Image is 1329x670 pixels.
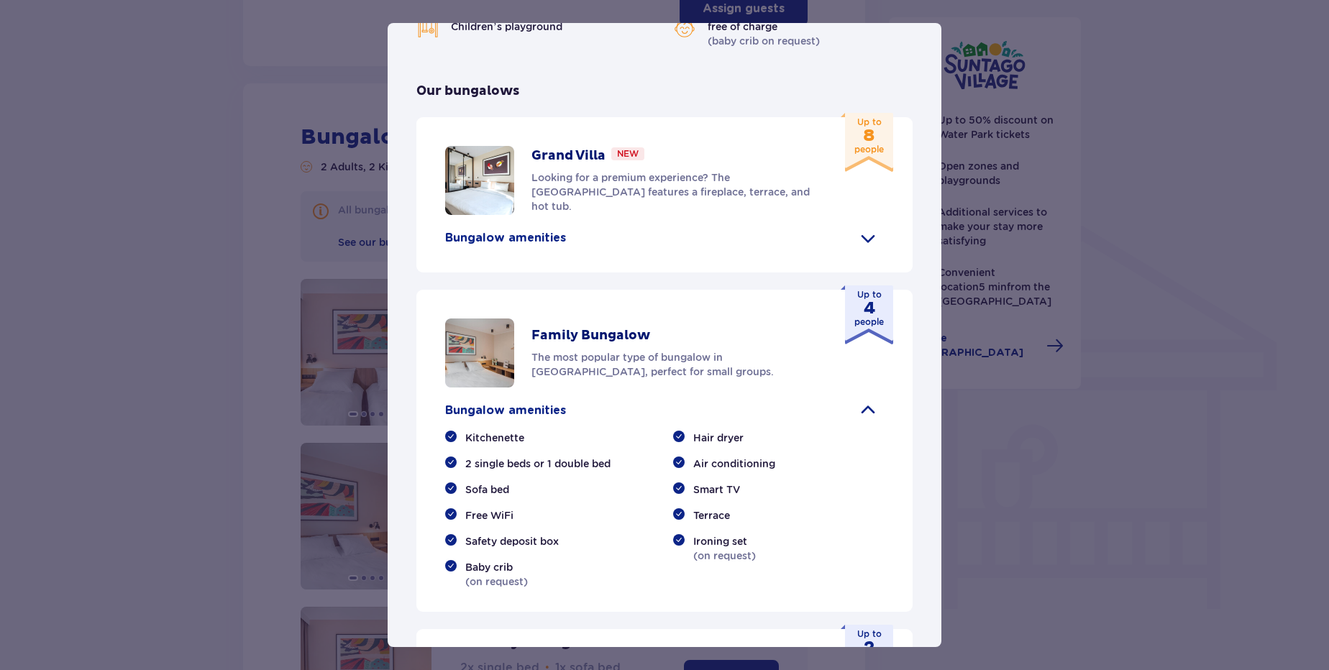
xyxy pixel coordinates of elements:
[693,534,756,563] p: (on request)
[445,534,457,546] img: check.7409c2960eab9f3879fc6eafc719e76d.svg
[531,327,650,344] p: Family Bungalow
[445,456,457,468] img: check.7409c2960eab9f3879fc6eafc719e76d.svg
[673,456,685,468] img: check.7409c2960eab9f3879fc6eafc719e76d.svg
[445,403,566,418] p: Bungalow amenities
[465,560,528,589] p: (on request)
[531,350,817,379] p: The most popular type of bungalow in [GEOGRAPHIC_DATA], perfect for small groups.
[465,482,509,497] span: Sofa bed
[445,230,566,246] p: Bungalow amenities
[445,318,514,387] img: overview of beds in bungalow
[693,482,740,497] span: Smart TV
[854,288,884,329] p: Up to people
[465,456,611,471] span: 2 single beds or 1 double bed
[854,301,884,316] strong: 4
[416,48,519,100] p: Our bungalows
[708,5,913,48] p: (baby crib on request)
[465,534,559,549] span: Safety deposit box
[451,19,562,34] span: Children’s playground
[693,456,775,471] span: Air conditioning
[445,508,457,520] img: check.7409c2960eab9f3879fc6eafc719e76d.svg
[673,15,696,38] img: slide icon
[854,628,884,668] p: Up to people
[673,534,685,546] img: check.7409c2960eab9f3879fc6eafc719e76d.svg
[445,482,457,494] img: check.7409c2960eab9f3879fc6eafc719e76d.svg
[445,431,457,442] img: check.7409c2960eab9f3879fc6eafc719e76d.svg
[673,482,685,494] img: check.7409c2960eab9f3879fc6eafc719e76d.svg
[854,129,884,143] strong: 8
[465,560,528,574] span: Baby crib
[854,116,884,156] p: Up to people
[465,508,513,523] span: Free WiFi
[854,641,884,655] strong: 2
[617,147,639,160] p: New
[445,560,457,572] img: check.7409c2960eab9f3879fc6eafc719e76d.svg
[693,508,730,523] span: Terrace
[465,431,524,445] span: Kitchenette
[531,147,606,165] p: Grand Villa
[693,431,744,445] span: Hair dryer
[673,431,685,442] img: check.7409c2960eab9f3879fc6eafc719e76d.svg
[673,508,685,520] img: check.7409c2960eab9f3879fc6eafc719e76d.svg
[531,170,817,214] p: Looking for a premium experience? The [GEOGRAPHIC_DATA] features a fireplace, terrace, and hot tub.
[693,534,756,549] span: Ironing set
[416,15,439,38] img: playground icon
[445,146,514,215] img: overview of beds in bungalow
